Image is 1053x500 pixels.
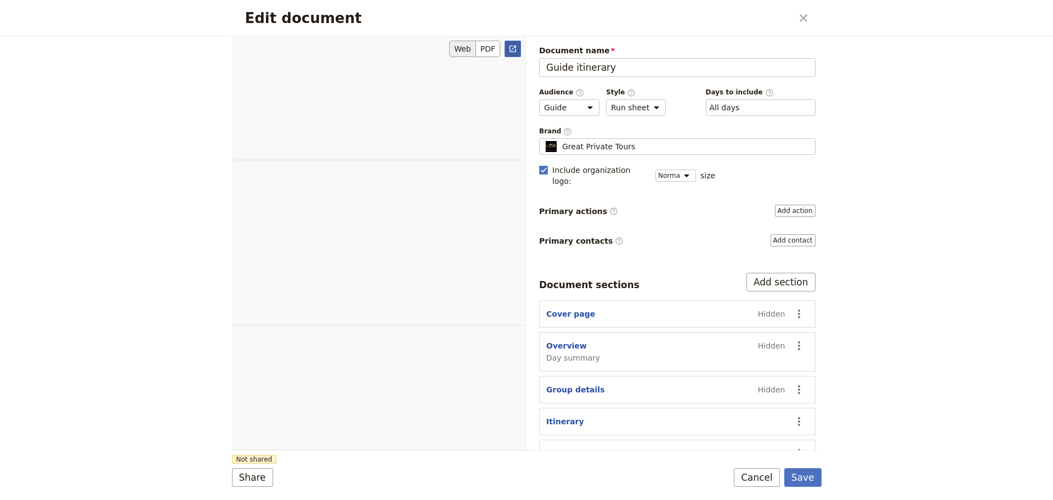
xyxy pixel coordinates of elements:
span: Audience [539,88,599,97]
a: Open full preview [505,41,521,57]
span: ​ [627,88,636,96]
button: Actions [790,336,808,355]
select: Style​ [606,99,666,116]
span: Days to include [706,88,816,97]
button: Primary contacts​ [771,234,816,246]
h2: Edit document [245,10,792,26]
span: ​ [765,88,774,96]
img: Profile [544,141,558,152]
button: Close dialog [794,9,813,27]
span: Great Private Tours [562,141,635,152]
span: Primary actions [539,206,618,217]
button: PDF [476,41,500,57]
button: Overview [546,340,587,351]
span: ​ [615,237,624,245]
button: Actions [790,305,808,323]
span: Brand [539,127,816,136]
button: Itinerary [546,416,584,427]
button: Cover page [546,308,595,319]
span: ​ [609,207,618,216]
button: Share [232,468,273,487]
span: ​ [563,127,572,135]
button: Primary actions​ [775,205,816,217]
button: Save [784,468,822,487]
span: Document name [539,45,816,56]
span: Style [606,88,666,97]
button: Group details [546,384,604,395]
span: Include organization logo : [552,165,649,187]
span: ​ [575,88,584,96]
span: size [700,170,715,181]
button: Suppliers and services [546,448,644,459]
button: Web [449,41,476,57]
span: Hidden [758,340,785,351]
div: Document sections [539,278,639,291]
button: Actions [790,444,808,463]
button: Actions [790,380,808,399]
span: Hidden [758,308,785,319]
span: Hidden [758,384,785,395]
button: Actions [790,412,808,431]
select: size [655,170,696,182]
span: Day summary [546,352,600,363]
span: Hidden [758,448,785,459]
select: Audience​ [539,99,599,116]
button: Cancel [734,468,780,487]
button: Days to include​Clear input [710,102,740,113]
span: Not shared [232,455,277,464]
span: Primary contacts [539,235,624,246]
button: Add section [746,273,816,291]
input: Document name [539,58,816,77]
